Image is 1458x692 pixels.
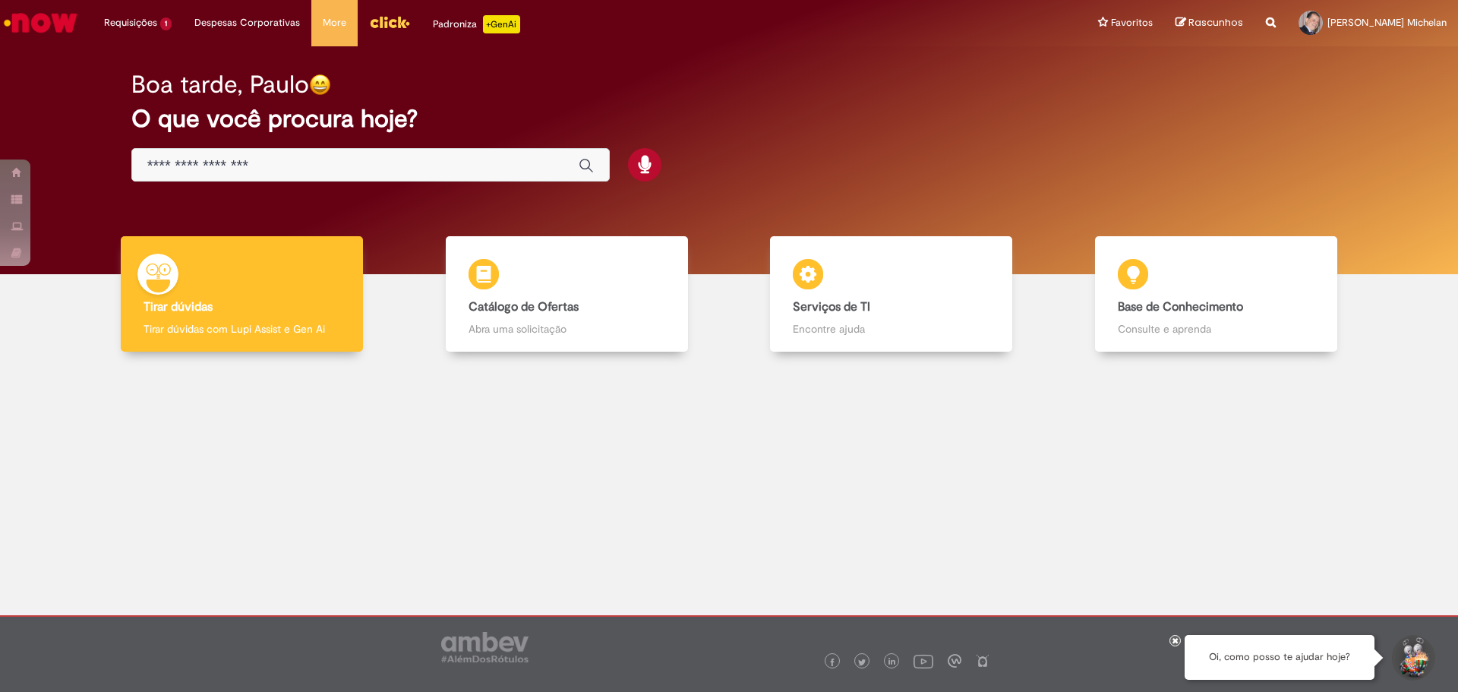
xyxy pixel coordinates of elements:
img: logo_footer_youtube.png [914,651,933,671]
span: More [323,15,346,30]
p: Encontre ajuda [793,321,989,337]
img: logo_footer_naosei.png [976,654,989,668]
img: click_logo_yellow_360x200.png [369,11,410,33]
b: Serviços de TI [793,299,870,314]
span: [PERSON_NAME] Michelan [1327,16,1447,29]
img: logo_footer_ambev_rotulo_gray.png [441,632,529,662]
img: logo_footer_facebook.png [828,659,836,666]
a: Serviços de TI Encontre ajuda [729,236,1054,352]
p: Abra uma solicitação [469,321,665,337]
a: Rascunhos [1176,16,1243,30]
b: Base de Conhecimento [1118,299,1243,314]
a: Tirar dúvidas Tirar dúvidas com Lupi Assist e Gen Ai [80,236,405,352]
div: Padroniza [433,15,520,33]
p: Consulte e aprenda [1118,321,1314,337]
img: ServiceNow [2,8,80,38]
button: Iniciar Conversa de Suporte [1390,635,1435,681]
img: logo_footer_twitter.png [858,659,866,666]
a: Catálogo de Ofertas Abra uma solicitação [405,236,730,352]
b: Tirar dúvidas [144,299,213,314]
span: Favoritos [1111,15,1153,30]
h2: Boa tarde, Paulo [131,71,309,98]
span: Requisições [104,15,157,30]
p: Tirar dúvidas com Lupi Assist e Gen Ai [144,321,340,337]
a: Base de Conhecimento Consulte e aprenda [1054,236,1379,352]
span: Despesas Corporativas [194,15,300,30]
img: happy-face.png [309,74,331,96]
h2: O que você procura hoje? [131,106,1327,132]
img: logo_footer_linkedin.png [888,658,896,667]
b: Catálogo de Ofertas [469,299,579,314]
div: Oi, como posso te ajudar hoje? [1185,635,1374,680]
span: Rascunhos [1188,15,1243,30]
p: +GenAi [483,15,520,33]
span: 1 [160,17,172,30]
img: logo_footer_workplace.png [948,654,961,668]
